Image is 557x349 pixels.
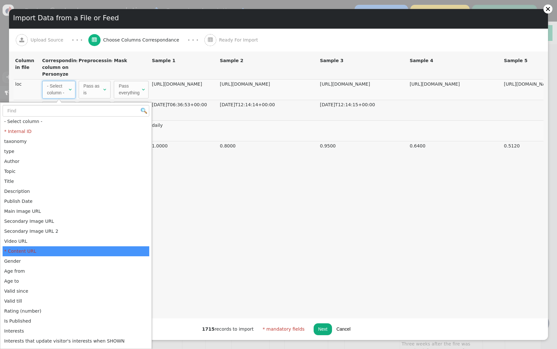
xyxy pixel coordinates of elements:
[4,149,14,154] span: type
[72,36,83,44] div: · · ·
[103,37,182,43] span: Choose Columns Correspondance
[208,37,213,42] span: 
[4,259,21,264] span: Gender
[141,108,147,114] img: icon_search.png
[314,323,332,335] button: Next
[4,159,19,164] span: Author
[150,79,218,100] td: [URL][DOMAIN_NAME]
[318,79,408,100] td: [URL][DOMAIN_NAME]
[408,79,502,100] td: [URL][DOMAIN_NAME]
[41,56,77,79] th: Corresponding column on Personyze
[263,326,305,333] div: * mandatory fields
[31,37,66,43] span: Upload Source
[4,209,41,214] span: Main Image URL
[332,323,355,335] button: Cancel
[318,100,408,120] td: [DATE]T12:14:15+00:00
[142,87,145,92] span: 
[204,29,272,52] a:  Ready For Import
[9,9,548,27] div: Import Data from a File or Feed
[4,318,31,324] span: Is Published
[3,105,149,117] input: Find
[77,56,112,79] th: Preprocessing
[4,328,24,334] span: Interests
[4,199,33,204] span: Publish Date
[69,87,72,92] span: 
[219,37,261,43] span: Ready For Import
[4,169,15,174] span: Topic
[4,269,25,274] span: Age from
[218,56,318,79] th: Sample 2
[4,249,36,254] span: * Content URL
[92,37,97,42] span: 
[4,308,41,314] span: Rating (number)
[4,278,19,284] span: Age to
[47,83,67,96] div: - Select column -
[112,56,150,79] th: Mask
[14,56,41,79] th: Column in file
[88,29,204,52] a:  Choose Columns Correspondance · · ·
[4,298,22,304] span: Valid till
[83,83,102,96] div: Pass as is
[4,288,28,294] span: Valid since
[150,141,218,162] td: 1.0000
[4,239,27,244] span: Video URL
[103,87,106,92] span: 
[150,100,218,120] td: [DATE]T06:36:53+00:00
[318,56,408,79] th: Sample 3
[14,79,41,100] td: loc
[4,129,32,134] span: * Internal ID
[16,29,88,52] a:  Upload Source · · ·
[150,120,218,141] td: daily
[150,56,218,79] th: Sample 1
[188,36,198,44] div: · · ·
[4,189,30,194] span: Description
[14,100,41,120] td: lastmod
[218,100,318,120] td: [DATE]T12:14:14+00:00
[318,141,408,162] td: 0.9500
[202,326,254,333] div: records to import
[218,79,318,100] td: [URL][DOMAIN_NAME]
[4,139,27,144] span: taxonomy
[19,37,24,42] span: 
[4,179,14,184] span: Title
[3,117,149,127] td: - Select column -
[218,141,318,162] td: 0.8000
[408,56,502,79] th: Sample 4
[202,326,215,332] b: 1715
[408,141,502,162] td: 0.6400
[4,219,54,224] span: Secondary Image URL
[4,229,58,234] span: Secondary Image URL 2
[119,83,141,96] div: Pass everything
[4,338,125,344] span: Interests that update visitor's interests when SHOWN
